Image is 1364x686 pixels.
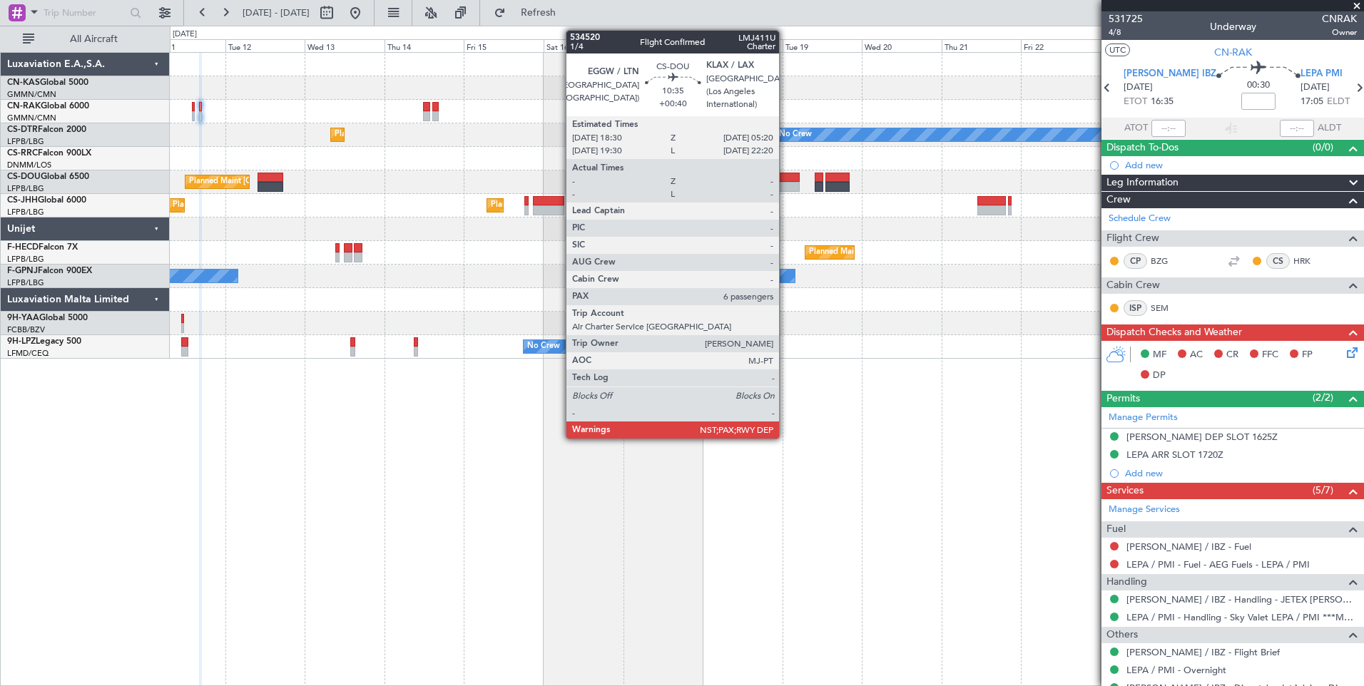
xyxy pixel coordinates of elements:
div: Add new [1125,467,1357,479]
a: [PERSON_NAME] / IBZ - Handling - JETEX [PERSON_NAME] [1126,593,1357,605]
a: LFPB/LBG [7,207,44,217]
span: ATOT [1124,121,1148,135]
span: 9H-YAA [7,314,39,322]
div: Mon 18 [703,39,783,52]
span: LEPA PMI [1301,67,1343,81]
div: Planned Maint Sofia [335,124,407,145]
a: LFPB/LBG [7,254,44,265]
span: 17:05 [1301,95,1323,109]
span: Others [1106,627,1138,643]
div: Mon 11 [146,39,225,52]
a: FCBB/BZV [7,324,45,335]
div: Planned Maint [GEOGRAPHIC_DATA] ([GEOGRAPHIC_DATA]) [173,195,397,216]
span: Dispatch Checks and Weather [1106,324,1242,341]
div: Planned Maint [GEOGRAPHIC_DATA] ([GEOGRAPHIC_DATA]) [491,195,716,216]
div: Tue 19 [783,39,862,52]
div: Wed 20 [862,39,942,52]
span: Services [1106,483,1144,499]
a: SEM [1151,302,1183,314]
span: CS-DOU [7,173,41,181]
div: Thu 14 [385,39,464,52]
div: CP [1124,253,1147,269]
a: Manage Permits [1109,411,1178,425]
span: 16:35 [1151,95,1174,109]
span: CS-RRC [7,149,38,158]
a: LEPA / PMI - Fuel - AEG Fuels - LEPA / PMI [1126,558,1310,570]
span: FFC [1262,348,1278,362]
span: Flight Crew [1106,230,1159,247]
a: CS-DOUGlobal 6500 [7,173,89,181]
span: [DATE] [1301,81,1330,95]
div: CS [1266,253,1290,269]
div: ISP [1124,300,1147,316]
span: 9H-LPZ [7,337,36,346]
a: 9H-LPZLegacy 500 [7,337,81,346]
div: Wed 13 [305,39,385,52]
span: 4/8 [1109,26,1143,39]
span: CR [1226,348,1238,362]
a: LEPA / PMI - Overnight [1126,664,1226,676]
div: LEPA ARR SLOT 1720Z [1126,449,1223,461]
a: 9H-YAAGlobal 5000 [7,314,88,322]
span: CN-KAS [7,78,40,87]
span: 00:30 [1247,78,1270,93]
div: No Crew [779,124,812,145]
a: CS-JHHGlobal 6000 [7,196,86,205]
a: LFPB/LBG [7,136,44,147]
span: Leg Information [1106,175,1179,191]
span: ALDT [1318,121,1341,135]
span: CNRAK [1322,11,1357,26]
span: Crew [1106,192,1131,208]
span: 531725 [1109,11,1143,26]
a: LFMD/CEQ [7,348,49,359]
span: (0/0) [1313,140,1333,155]
div: Planned Maint [GEOGRAPHIC_DATA] ([GEOGRAPHIC_DATA]) [189,171,414,193]
span: Handling [1106,574,1147,590]
a: BZG [1151,255,1183,267]
a: Schedule Crew [1109,212,1171,226]
span: F-HECD [7,243,39,252]
span: ELDT [1327,95,1350,109]
a: GMMN/CMN [7,113,56,123]
div: Add new [1125,159,1357,171]
a: LEPA / PMI - Handling - Sky Valet LEPA / PMI ***MYHANDLING*** [1126,611,1357,623]
span: CN-RAK [7,102,41,111]
span: CN-RAK [1214,45,1252,60]
div: Planned Maint [GEOGRAPHIC_DATA] ([GEOGRAPHIC_DATA]) [809,242,1034,263]
span: FP [1302,348,1313,362]
span: [PERSON_NAME] IBZ [1124,67,1216,81]
span: [DATE] - [DATE] [243,6,310,19]
span: Fuel [1106,521,1126,538]
span: [DATE] [1124,81,1153,95]
a: Manage Services [1109,503,1180,517]
div: [PERSON_NAME] DEP SLOT 1625Z [1126,431,1278,443]
a: CN-RAKGlobal 6000 [7,102,89,111]
a: LFPB/LBG [7,277,44,288]
a: DNMM/LOS [7,160,51,170]
a: LFPB/LBG [7,183,44,194]
span: Owner [1322,26,1357,39]
span: (5/7) [1313,483,1333,498]
div: Fri 15 [464,39,544,52]
a: HRK [1293,255,1325,267]
div: Sun 17 [624,39,703,52]
span: DP [1153,369,1166,383]
button: Refresh [487,1,573,24]
span: CS-DTR [7,126,38,134]
div: Thu 21 [942,39,1022,52]
div: Sat 23 [1101,39,1181,52]
div: No Crew [680,265,713,287]
a: CN-KASGlobal 5000 [7,78,88,87]
div: Sat 16 [544,39,624,52]
span: (2/2) [1313,390,1333,405]
div: [DATE] [173,29,197,41]
a: F-GPNJFalcon 900EX [7,267,92,275]
a: CS-DTRFalcon 2000 [7,126,86,134]
a: CS-RRCFalcon 900LX [7,149,91,158]
span: All Aircraft [37,34,151,44]
span: F-GPNJ [7,267,38,275]
span: Cabin Crew [1106,277,1160,294]
div: Underway [1210,19,1256,34]
span: MF [1153,348,1166,362]
span: AC [1190,348,1203,362]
